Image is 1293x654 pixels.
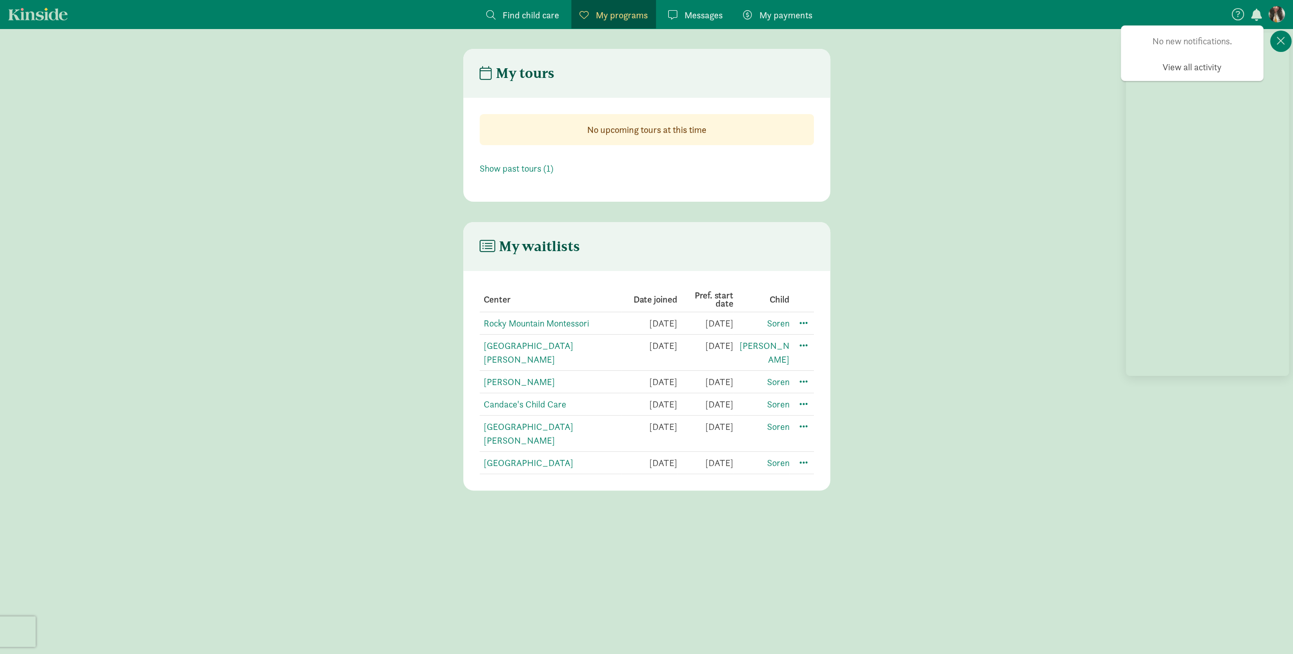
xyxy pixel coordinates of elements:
[621,393,677,416] td: [DATE]
[677,335,733,371] td: [DATE]
[677,287,733,312] th: Pref. start date
[677,452,733,474] td: [DATE]
[8,8,68,20] a: Kinside
[767,376,789,388] a: Soren
[1126,33,1289,379] div: Chat Widget
[621,287,677,312] th: Date joined
[484,457,573,469] a: [GEOGRAPHIC_DATA]
[503,8,559,22] span: Find child care
[621,452,677,474] td: [DATE]
[621,416,677,452] td: [DATE]
[677,393,733,416] td: [DATE]
[480,65,555,81] h4: My tours
[484,376,555,388] a: [PERSON_NAME]
[740,340,789,365] a: [PERSON_NAME]
[767,457,789,469] a: Soren
[480,287,621,312] th: Center
[677,416,733,452] td: [DATE]
[767,421,789,432] a: Soren
[677,371,733,393] td: [DATE]
[587,124,706,135] strong: No upcoming tours at this time
[596,8,648,22] span: My programs
[621,312,677,335] td: [DATE]
[621,335,677,371] td: [DATE]
[684,8,723,22] span: Messages
[1163,60,1222,74] span: View all activity
[484,317,589,329] a: Rocky Mountain Montessori
[480,238,580,255] h4: My waitlists
[733,287,789,312] th: Child
[484,340,573,365] a: [GEOGRAPHIC_DATA][PERSON_NAME]
[1126,33,1289,376] iframe: Chat Widget
[480,162,553,174] a: Show past tours (1)
[1121,26,1263,56] div: No new notifications.
[759,8,812,22] span: My payments
[621,371,677,393] td: [DATE]
[677,312,733,335] td: [DATE]
[484,398,566,410] a: Candace's Child Care
[767,317,789,329] a: Soren
[484,421,573,446] a: [GEOGRAPHIC_DATA][PERSON_NAME]
[767,398,789,410] a: Soren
